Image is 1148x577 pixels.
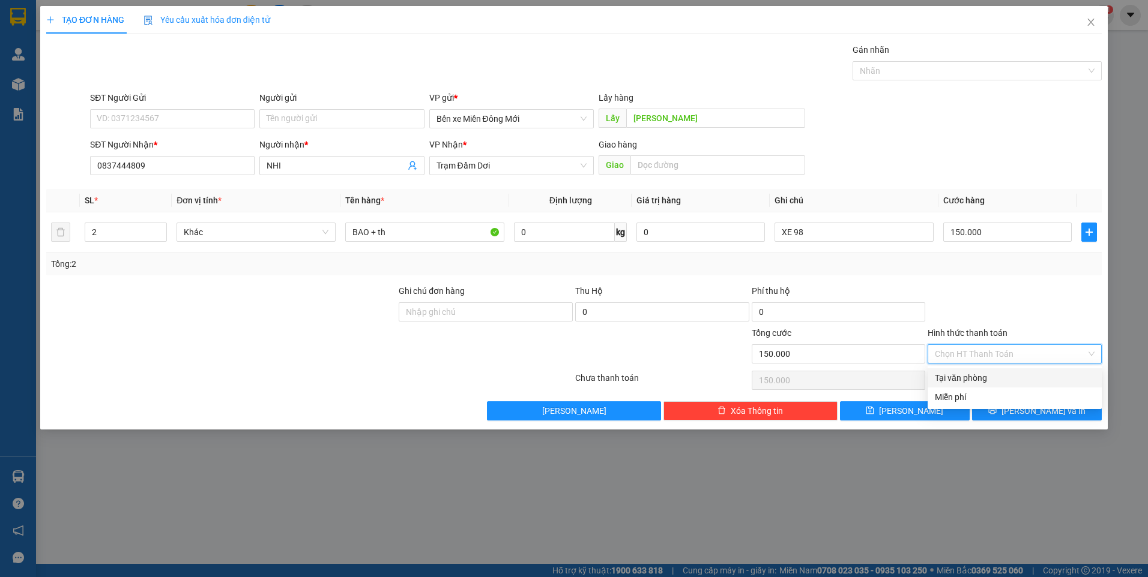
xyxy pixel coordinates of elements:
[143,16,153,25] img: icon
[943,196,985,205] span: Cước hàng
[599,93,633,103] span: Lấy hàng
[399,286,465,296] label: Ghi chú đơn hàng
[599,155,630,175] span: Giao
[153,232,166,241] span: Decrease Value
[636,196,681,205] span: Giá trị hàng
[1086,17,1096,27] span: close
[177,196,222,205] span: Đơn vị tính
[1001,404,1086,417] span: [PERSON_NAME] và In
[437,157,587,175] span: Trạm Đầm Dơi
[1082,227,1096,237] span: plus
[90,138,255,151] div: SĐT Người Nhận
[1074,6,1108,40] button: Close
[731,404,783,417] span: Xóa Thông tin
[879,404,943,417] span: [PERSON_NAME]
[717,406,726,416] span: delete
[752,328,791,338] span: Tổng cước
[153,223,166,232] span: Increase Value
[429,140,463,149] span: VP Nhận
[85,196,94,205] span: SL
[51,223,70,242] button: delete
[157,233,164,241] span: down
[988,406,997,416] span: printer
[184,223,328,241] span: Khác
[90,91,255,104] div: SĐT Người Gửi
[972,401,1102,420] button: printer[PERSON_NAME] và In
[259,138,424,151] div: Người nhận
[599,109,626,128] span: Lấy
[51,257,443,271] div: Tổng: 2
[615,223,627,242] span: kg
[770,189,938,212] th: Ghi chú
[259,91,424,104] div: Người gửi
[599,140,637,149] span: Giao hàng
[437,110,587,128] span: Bến xe Miền Đông Mới
[345,196,384,205] span: Tên hàng
[630,155,806,175] input: Dọc đường
[935,390,1095,404] div: Miễn phí
[574,371,751,392] div: Chưa thanh toán
[853,45,889,55] label: Gán nhãn
[399,302,573,321] input: Ghi chú đơn hàng
[429,91,594,104] div: VP gửi
[345,223,504,242] input: VD: Bàn, Ghế
[157,225,164,232] span: up
[636,223,765,242] input: 0
[663,401,838,420] button: deleteXóa Thông tin
[46,15,124,25] span: TẠO ĐƠN HÀNG
[840,401,970,420] button: save[PERSON_NAME]
[866,406,874,416] span: save
[542,404,606,417] span: [PERSON_NAME]
[626,109,806,128] input: Dọc đường
[775,223,934,242] input: Ghi Chú
[408,161,417,170] span: user-add
[752,284,926,302] div: Phí thu hộ
[928,328,1008,338] label: Hình thức thanh toán
[46,16,55,24] span: plus
[143,15,270,25] span: Yêu cầu xuất hóa đơn điện tử
[487,401,661,420] button: [PERSON_NAME]
[1081,223,1097,242] button: plus
[575,286,603,296] span: Thu Hộ
[549,196,592,205] span: Định lượng
[935,371,1095,384] div: Tại văn phòng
